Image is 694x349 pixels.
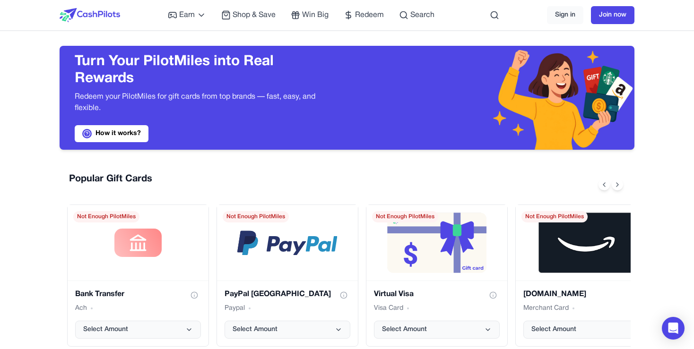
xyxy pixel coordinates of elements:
[188,289,201,302] button: Show gift card information
[75,53,332,87] h3: Turn Your PilotMiles into Real Rewards
[337,289,350,302] button: Show gift card information
[217,204,358,347] div: PayPal USA gift card
[237,230,338,255] img: /default-reward-image.png
[221,9,276,21] a: Shop & Save
[347,46,634,150] img: Header decoration
[83,325,128,334] span: Select Amount
[75,91,332,114] p: Redeem your PilotMiles for gift cards from top brands — fast, easy, and flexible.
[75,321,201,339] button: Select Amount
[374,289,414,300] h3: Virtual Visa
[223,211,289,222] span: Not Enough PilotMiles
[387,213,486,273] img: default-reward-image.png
[114,229,162,257] img: /default-reward-image.png
[382,325,427,334] span: Select Amount
[60,8,120,22] img: CashPilots Logo
[75,304,87,313] span: Ach
[366,204,508,347] div: Virtual Visa gift card
[399,9,434,21] a: Search
[225,289,331,300] h3: PayPal [GEOGRAPHIC_DATA]
[69,172,152,186] h2: Popular Gift Cards
[179,9,195,21] span: Earn
[233,9,276,21] span: Shop & Save
[67,204,209,347] div: Bank Transfer gift card
[355,9,384,21] span: Redeem
[225,321,350,339] button: Select Amount
[521,211,588,222] span: Not Enough PilotMiles
[233,325,278,334] span: Select Amount
[547,6,583,24] a: Sign in
[168,9,206,21] a: Earn
[523,321,649,339] button: Select Amount
[515,204,657,347] div: Amazon.com gift card
[75,289,124,300] h3: Bank Transfer
[302,9,329,21] span: Win Big
[225,304,245,313] span: Paypal
[374,321,500,339] button: Select Amount
[372,211,438,222] span: Not Enough PilotMiles
[410,9,434,21] span: Search
[344,9,384,21] a: Redeem
[531,325,576,334] span: Select Amount
[291,9,329,21] a: Win Big
[523,289,586,300] h3: [DOMAIN_NAME]
[486,289,500,302] button: Show gift card information
[73,211,139,222] span: Not Enough PilotMiles
[591,6,634,24] a: Join now
[75,125,148,142] a: How it works?
[374,304,403,313] span: Visa Card
[538,213,634,273] img: /default-reward-image.png
[523,304,569,313] span: Merchant Card
[662,317,685,340] div: Open Intercom Messenger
